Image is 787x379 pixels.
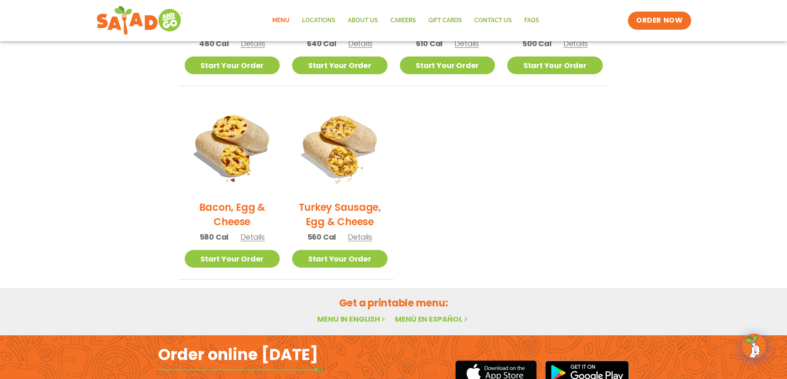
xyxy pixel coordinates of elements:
a: Start Your Order [507,56,603,74]
span: ORDER NOW [636,16,682,26]
img: wpChatIcon [742,334,766,358]
a: GIFT CARDS [422,11,468,30]
a: Menu [266,11,296,30]
a: About Us [342,11,384,30]
span: 640 Cal [307,38,336,49]
h2: Order online [DATE] [158,344,318,365]
img: fork [158,367,323,372]
a: Contact Us [468,11,518,30]
span: Details [564,38,588,49]
h2: Get a printable menu: [178,296,609,310]
span: Details [241,38,265,49]
img: Product photo for Bacon, Egg & Cheese [185,99,280,194]
a: Start Your Order [292,250,388,268]
span: 580 Cal [200,231,229,242]
a: Start Your Order [292,56,388,74]
a: Locations [296,11,342,30]
nav: Menu [266,11,545,30]
a: Start Your Order [185,250,280,268]
a: Menú en español [395,314,469,324]
span: 500 Cal [522,38,552,49]
h2: Turkey Sausage, Egg & Cheese [292,200,388,229]
img: new-SAG-logo-768×292 [96,4,183,37]
span: Details [240,232,265,242]
a: Start Your Order [185,56,280,74]
h2: Bacon, Egg & Cheese [185,200,280,229]
a: Start Your Order [400,56,495,74]
span: Details [348,38,373,49]
a: Menu in English [317,314,387,324]
span: 610 Cal [416,38,443,49]
img: Product photo for Turkey Sausage, Egg & Cheese [292,99,388,194]
span: 560 Cal [307,231,336,242]
span: Details [454,38,479,49]
span: 480 Cal [199,38,229,49]
a: ORDER NOW [628,12,691,30]
a: Careers [384,11,422,30]
span: Details [348,232,372,242]
a: FAQs [518,11,545,30]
